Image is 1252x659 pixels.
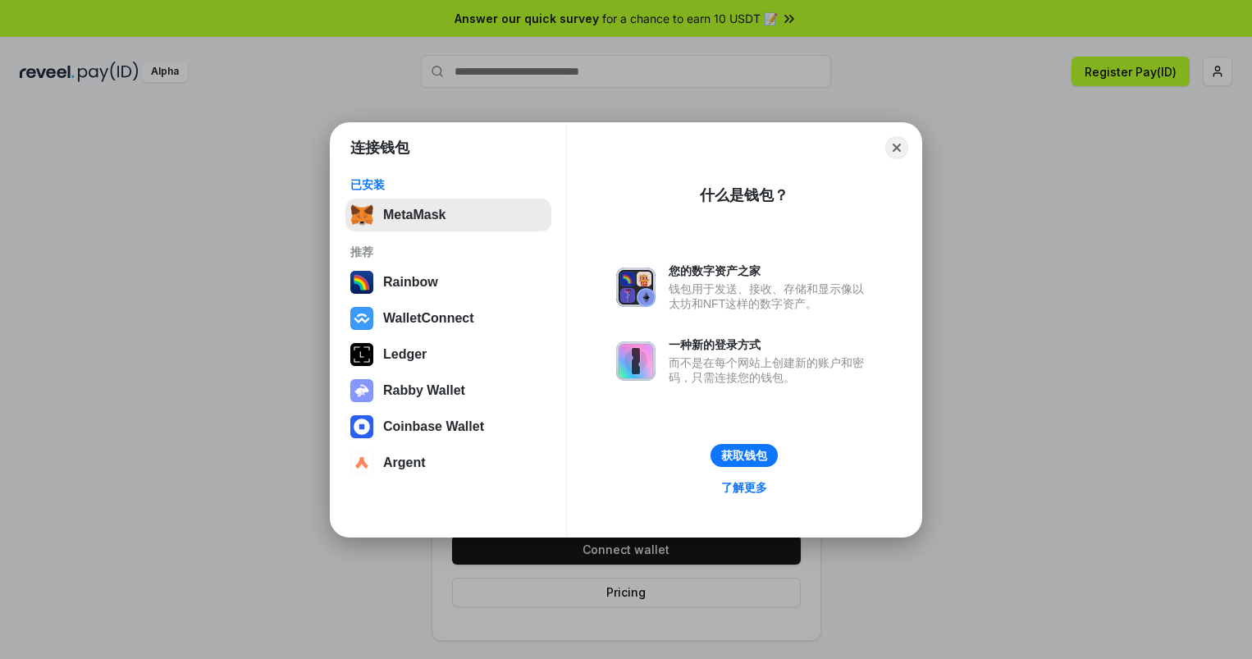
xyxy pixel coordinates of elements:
div: MetaMask [383,208,446,222]
button: Rainbow [345,266,551,299]
div: 钱包用于发送、接收、存储和显示像以太坊和NFT这样的数字资产。 [669,281,872,311]
div: 已安装 [350,177,546,192]
img: svg+xml,%3Csvg%20width%3D%2228%22%20height%3D%2228%22%20viewBox%3D%220%200%2028%2028%22%20fill%3D... [350,307,373,330]
img: svg+xml,%3Csvg%20xmlns%3D%22http%3A%2F%2Fwww.w3.org%2F2000%2Fsvg%22%20width%3D%2228%22%20height%3... [350,343,373,366]
div: 推荐 [350,245,546,259]
div: 而不是在每个网站上创建新的账户和密码，只需连接您的钱包。 [669,355,872,385]
img: svg+xml,%3Csvg%20fill%3D%22none%22%20height%3D%2233%22%20viewBox%3D%220%200%2035%2033%22%20width%... [350,204,373,227]
img: svg+xml,%3Csvg%20xmlns%3D%22http%3A%2F%2Fwww.w3.org%2F2000%2Fsvg%22%20fill%3D%22none%22%20viewBox... [350,379,373,402]
button: Rabby Wallet [345,374,551,407]
h1: 连接钱包 [350,138,409,158]
button: Ledger [345,338,551,371]
div: 您的数字资产之家 [669,263,872,278]
button: Close [885,136,908,159]
button: 获取钱包 [711,444,778,467]
div: 获取钱包 [721,448,767,463]
div: Coinbase Wallet [383,419,484,434]
button: WalletConnect [345,302,551,335]
img: svg+xml,%3Csvg%20xmlns%3D%22http%3A%2F%2Fwww.w3.org%2F2000%2Fsvg%22%20fill%3D%22none%22%20viewBox... [616,341,656,381]
img: svg+xml,%3Csvg%20width%3D%2228%22%20height%3D%2228%22%20viewBox%3D%220%200%2028%2028%22%20fill%3D... [350,415,373,438]
div: WalletConnect [383,311,474,326]
div: Rainbow [383,275,438,290]
div: Ledger [383,347,427,362]
div: 什么是钱包？ [700,185,788,205]
div: Argent [383,455,426,470]
button: Coinbase Wallet [345,410,551,443]
div: 一种新的登录方式 [669,337,872,352]
a: 了解更多 [711,477,777,498]
button: Argent [345,446,551,479]
img: svg+xml,%3Csvg%20xmlns%3D%22http%3A%2F%2Fwww.w3.org%2F2000%2Fsvg%22%20fill%3D%22none%22%20viewBox... [616,268,656,307]
button: MetaMask [345,199,551,231]
img: svg+xml,%3Csvg%20width%3D%22120%22%20height%3D%22120%22%20viewBox%3D%220%200%20120%20120%22%20fil... [350,271,373,294]
div: 了解更多 [721,480,767,495]
img: svg+xml,%3Csvg%20width%3D%2228%22%20height%3D%2228%22%20viewBox%3D%220%200%2028%2028%22%20fill%3D... [350,451,373,474]
div: Rabby Wallet [383,383,465,398]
